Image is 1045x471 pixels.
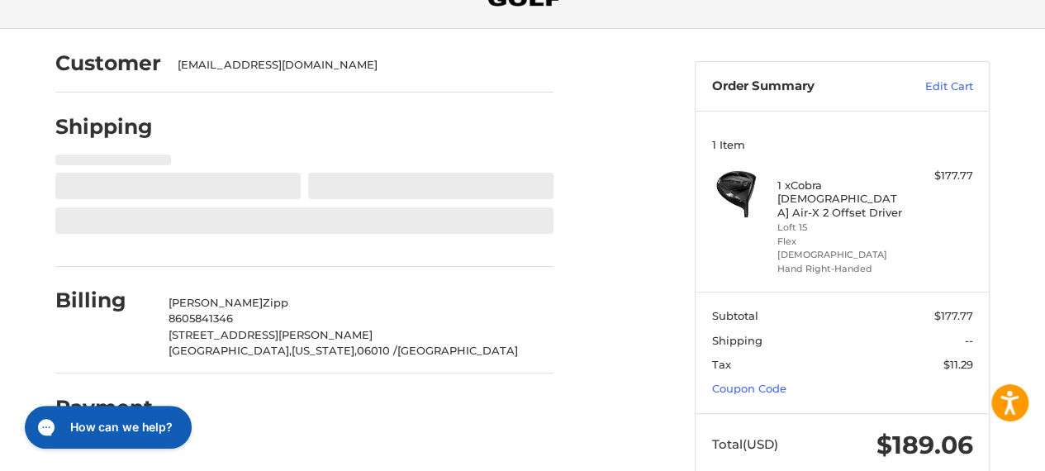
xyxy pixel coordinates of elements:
[712,138,973,151] h3: 1 Item
[712,78,890,95] h3: Order Summary
[263,296,288,309] span: Zipp
[934,309,973,322] span: $177.77
[178,57,538,74] div: [EMAIL_ADDRESS][DOMAIN_NAME]
[55,395,153,421] h2: Payment
[712,309,758,322] span: Subtotal
[357,344,397,357] span: 06010 /
[397,344,518,357] span: [GEOGRAPHIC_DATA]
[55,50,161,76] h2: Customer
[777,235,904,262] li: Flex [DEMOGRAPHIC_DATA]
[169,296,263,309] span: [PERSON_NAME]
[777,178,904,219] h4: 1 x Cobra [DEMOGRAPHIC_DATA] Air-X 2 Offset Driver
[890,78,973,95] a: Edit Cart
[712,334,762,347] span: Shipping
[908,168,973,184] div: $177.77
[292,344,357,357] span: [US_STATE],
[712,358,731,371] span: Tax
[17,400,197,454] iframe: Gorgias live chat messenger
[55,288,152,313] h2: Billing
[169,328,373,341] span: [STREET_ADDRESS][PERSON_NAME]
[55,114,153,140] h2: Shipping
[169,344,292,357] span: [GEOGRAPHIC_DATA],
[965,334,973,347] span: --
[777,221,904,235] li: Loft 15
[169,312,233,325] span: 8605841346
[712,382,786,395] a: Coupon Code
[943,358,973,371] span: $11.29
[777,262,904,276] li: Hand Right-Handed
